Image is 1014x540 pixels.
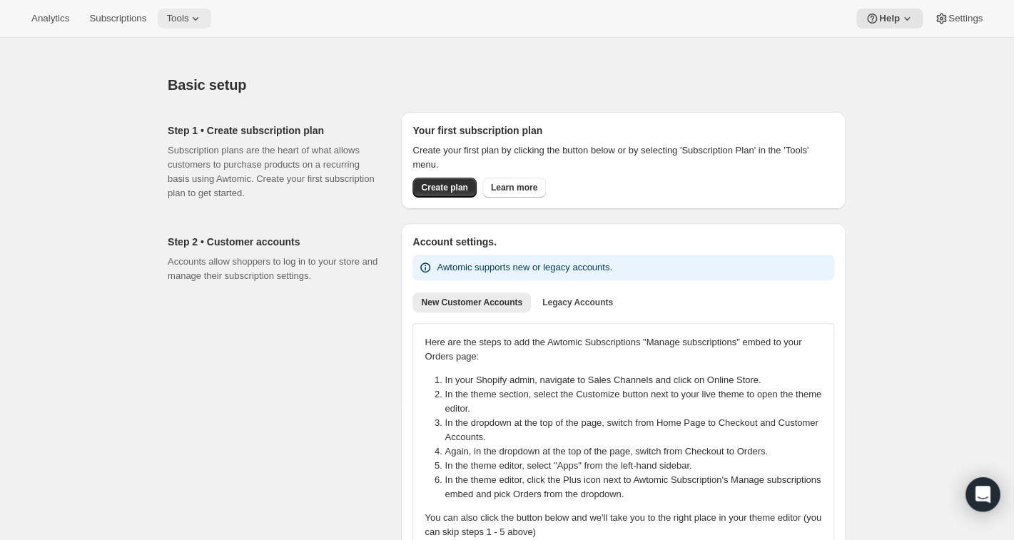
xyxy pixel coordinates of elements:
li: In the theme section, select the Customize button next to your live theme to open the theme editor. [445,387,831,416]
li: In the dropdown at the top of the page, switch from Home Page to Checkout and Customer Accounts. [445,416,831,444]
span: Basic setup [168,77,246,93]
button: Create plan [412,178,476,198]
p: Here are the steps to add the Awtomic Subscriptions "Manage subscriptions" embed to your Orders p... [425,335,822,364]
span: Tools [166,13,188,24]
button: Subscriptions [81,9,155,29]
span: Create plan [421,182,467,193]
span: Learn more [491,182,537,193]
span: Analytics [31,13,69,24]
span: Legacy Accounts [542,297,613,308]
p: Awtomic supports new or legacy accounts. [437,260,612,275]
button: New Customer Accounts [412,292,531,312]
span: Help [879,13,900,24]
button: Analytics [23,9,78,29]
div: Open Intercom Messenger [965,477,1000,511]
span: Settings [948,13,983,24]
p: You can also click the button below and we'll take you to the right place in your theme editor (y... [425,511,822,539]
p: Create your first plan by clicking the button below or by selecting 'Subscription Plan' in the 'T... [412,143,834,172]
a: Learn more [482,178,546,198]
h2: Step 1 • Create subscription plan [168,123,378,138]
span: New Customer Accounts [421,297,522,308]
li: In the theme editor, select "Apps" from the left-hand sidebar. [445,459,831,473]
h2: Step 2 • Customer accounts [168,235,378,249]
li: Again, in the dropdown at the top of the page, switch from Checkout to Orders. [445,444,831,459]
button: Legacy Accounts [534,292,622,312]
li: In your Shopify admin, navigate to Sales Channels and click on Online Store. [445,373,831,387]
h2: Account settings. [412,235,834,249]
li: In the theme editor, click the Plus icon next to Awtomic Subscription's Manage subscriptions embe... [445,473,831,501]
button: Tools [158,9,211,29]
button: Settings [926,9,991,29]
p: Accounts allow shoppers to log in to your store and manage their subscription settings. [168,255,378,283]
p: Subscription plans are the heart of what allows customers to purchase products on a recurring bas... [168,143,378,200]
button: Help [856,9,923,29]
h2: Your first subscription plan [412,123,834,138]
span: Subscriptions [89,13,146,24]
